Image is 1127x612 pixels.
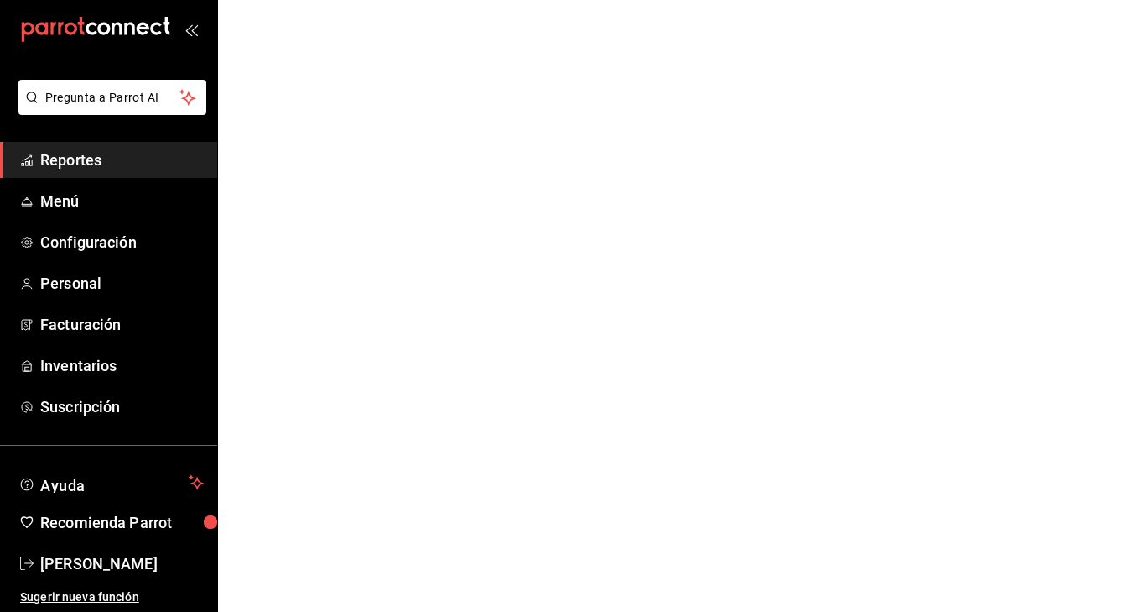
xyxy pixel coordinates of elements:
span: Reportes [40,149,204,171]
span: Pregunta a Parrot AI [45,89,180,107]
a: Pregunta a Parrot AI [12,101,206,118]
span: Ayuda [40,473,182,493]
span: Sugerir nueva función [20,588,204,606]
span: Suscripción [40,395,204,418]
span: Menú [40,190,204,212]
span: Recomienda Parrot [40,511,204,534]
button: open_drawer_menu [184,23,198,36]
span: [PERSON_NAME] [40,552,204,575]
button: Pregunta a Parrot AI [18,80,206,115]
span: Facturación [40,313,204,336]
span: Inventarios [40,354,204,377]
span: Personal [40,272,204,295]
span: Configuración [40,231,204,254]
